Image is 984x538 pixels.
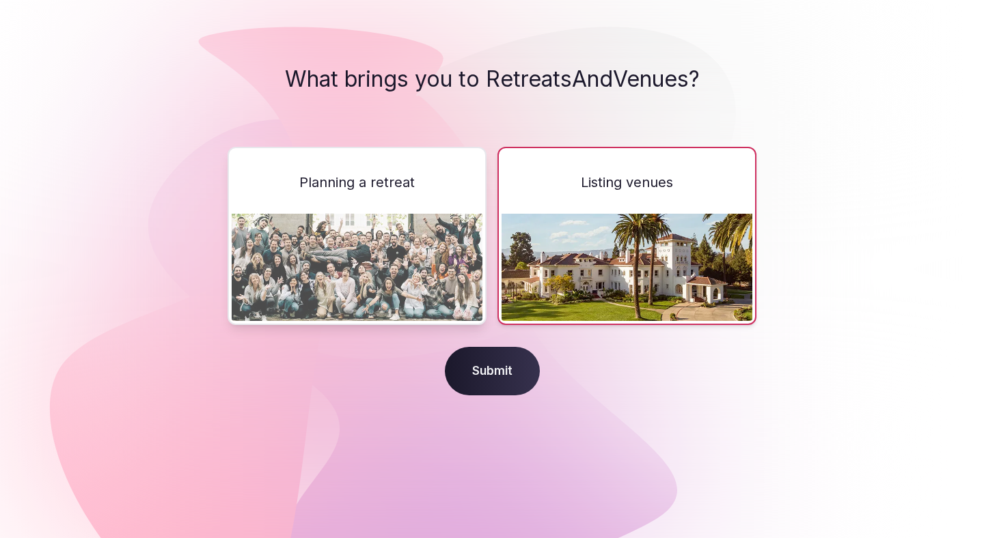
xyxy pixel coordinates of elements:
img: A beautiful venue in the hills with palm trees around [502,214,752,321]
h1: What brings you to RetreatsAndVenues? [87,66,897,92]
img: The CloseCRM company team on retreat [232,214,482,321]
span: Listing venues [581,173,673,192]
span: Planning a retreat [299,173,415,192]
span: Submit [445,347,540,396]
